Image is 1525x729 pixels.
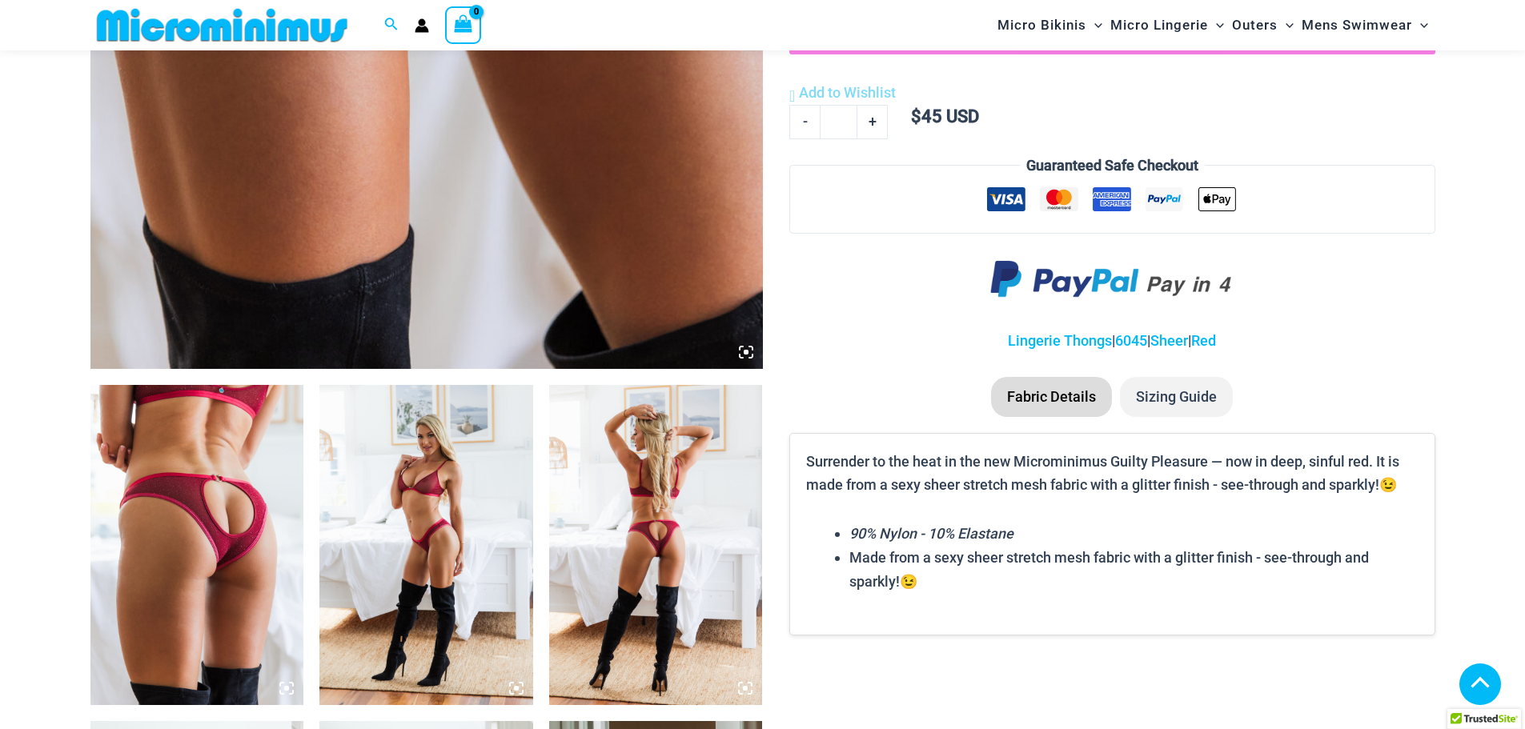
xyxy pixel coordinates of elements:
a: Micro LingerieMenu ToggleMenu Toggle [1106,5,1228,46]
span: Menu Toggle [1278,5,1294,46]
a: Micro BikinisMenu ToggleMenu Toggle [993,5,1106,46]
p: Surrender to the heat in the new Microminimus Guilty Pleasure — now in deep, sinful red. It is ma... [806,450,1418,497]
li: Fabric Details [991,377,1112,417]
a: Search icon link [384,15,399,35]
span: Micro Lingerie [1110,5,1208,46]
li: Made from a sexy sheer stretch mesh fabric with a glitter finish - see-through and sparkly! [849,546,1418,593]
img: Guilty Pleasures Red 6045 Thong [90,385,304,705]
span: Micro Bikinis [997,5,1086,46]
span: Menu Toggle [1208,5,1224,46]
span: Mens Swimwear [1302,5,1412,46]
a: 6045 [1115,332,1147,349]
span: Menu Toggle [1412,5,1428,46]
a: Lingerie Thongs [1008,332,1112,349]
a: OutersMenu ToggleMenu Toggle [1228,5,1298,46]
span: Outers [1232,5,1278,46]
img: MM SHOP LOGO FLAT [90,7,354,43]
a: View Shopping Cart, empty [445,6,482,43]
p: | | | [789,329,1435,353]
a: Add to Wishlist [789,81,896,105]
bdi: 45 USD [911,106,979,126]
span: 😉 [900,573,917,590]
span: Menu Toggle [1086,5,1102,46]
a: - [789,105,820,138]
legend: Guaranteed Safe Checkout [1020,154,1205,178]
span: Add to Wishlist [799,84,896,101]
input: Product quantity [820,105,857,138]
img: Guilty Pleasures Red 1045 Bra 6045 Thong [319,385,533,705]
img: Guilty Pleasures Red 1045 Bra 6045 Thong [549,385,763,705]
a: Sheer [1150,332,1188,349]
span: $ [911,106,921,126]
a: Mens SwimwearMenu ToggleMenu Toggle [1298,5,1432,46]
a: Account icon link [415,18,429,33]
li: Sizing Guide [1120,377,1233,417]
a: Red [1191,332,1216,349]
em: 90% Nylon - 10% Elastane [849,525,1013,542]
nav: Site Navigation [991,2,1435,48]
a: + [857,105,888,138]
